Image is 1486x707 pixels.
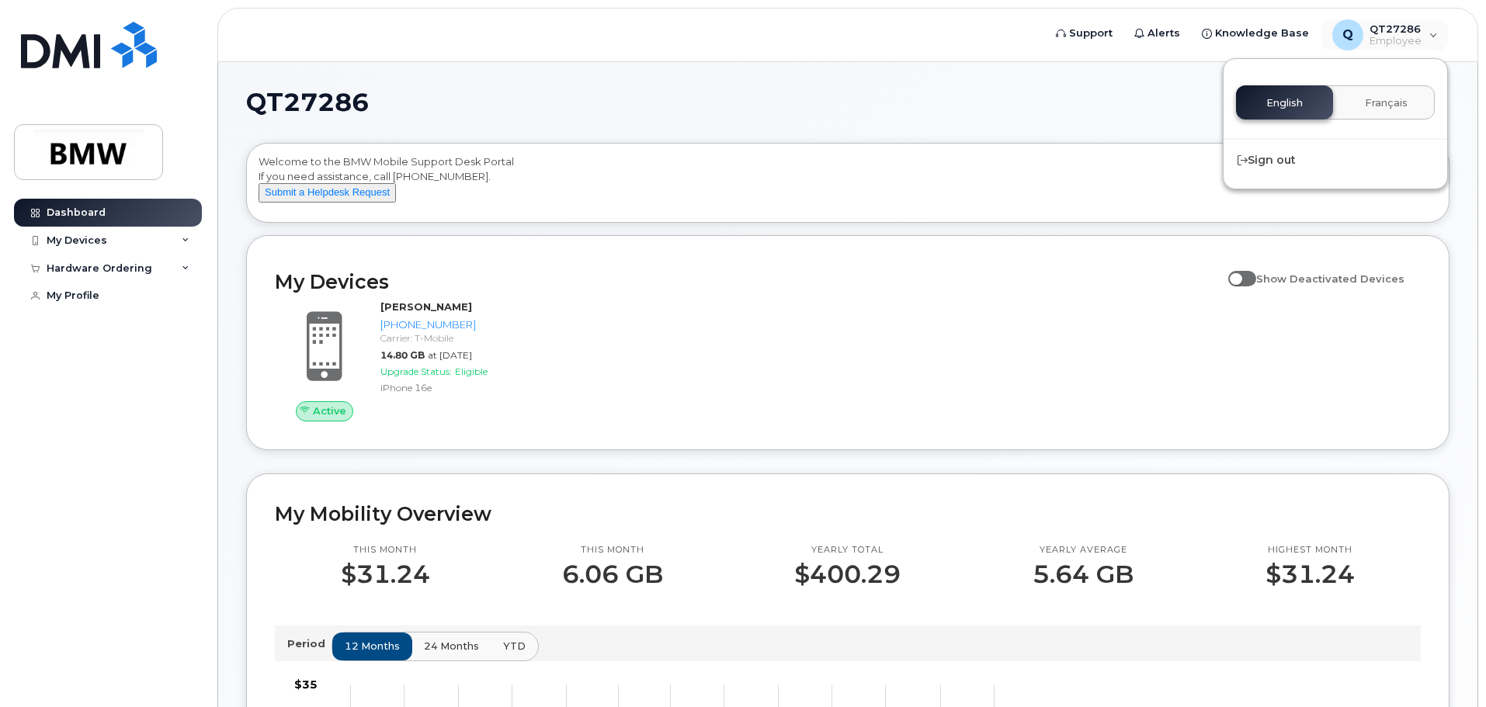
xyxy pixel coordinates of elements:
span: QT27286 [246,91,369,114]
p: This month [341,544,430,556]
div: [PHONE_NUMBER] [380,317,541,332]
span: Upgrade Status: [380,366,452,377]
p: Yearly average [1033,544,1134,556]
p: $400.29 [794,560,901,588]
iframe: Messenger Launcher [1418,639,1474,695]
button: Submit a Helpdesk Request [259,183,396,203]
h2: My Devices [275,270,1220,293]
p: This month [562,544,663,556]
h2: My Mobility Overview [275,502,1421,525]
div: iPhone 16e [380,381,541,394]
p: $31.24 [1266,560,1355,588]
span: Show Deactivated Devices [1256,272,1404,285]
p: Period [287,636,332,651]
p: 5.64 GB [1033,560,1134,588]
span: 14.80 GB [380,349,425,361]
input: Show Deactivated Devices [1228,264,1241,276]
span: Active [313,404,346,418]
div: Carrier: T-Mobile [380,331,541,345]
span: at [DATE] [428,349,472,361]
span: 24 months [424,639,479,653]
tspan: $35 [294,678,318,691]
strong: [PERSON_NAME] [380,300,472,313]
span: Français [1365,97,1408,109]
a: Active[PERSON_NAME][PHONE_NUMBER]Carrier: T-Mobile14.80 GBat [DATE]Upgrade Status:EligibleiPhone 16e [275,300,547,421]
div: Sign out [1224,146,1447,175]
a: Submit a Helpdesk Request [259,185,396,198]
p: Yearly total [794,544,901,556]
p: Highest month [1266,544,1355,556]
span: YTD [503,639,526,653]
p: $31.24 [341,560,430,588]
div: Welcome to the BMW Mobile Support Desk Portal If you need assistance, call [PHONE_NUMBER]. [259,154,1437,217]
p: 6.06 GB [562,560,663,588]
span: Eligible [455,366,488,377]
